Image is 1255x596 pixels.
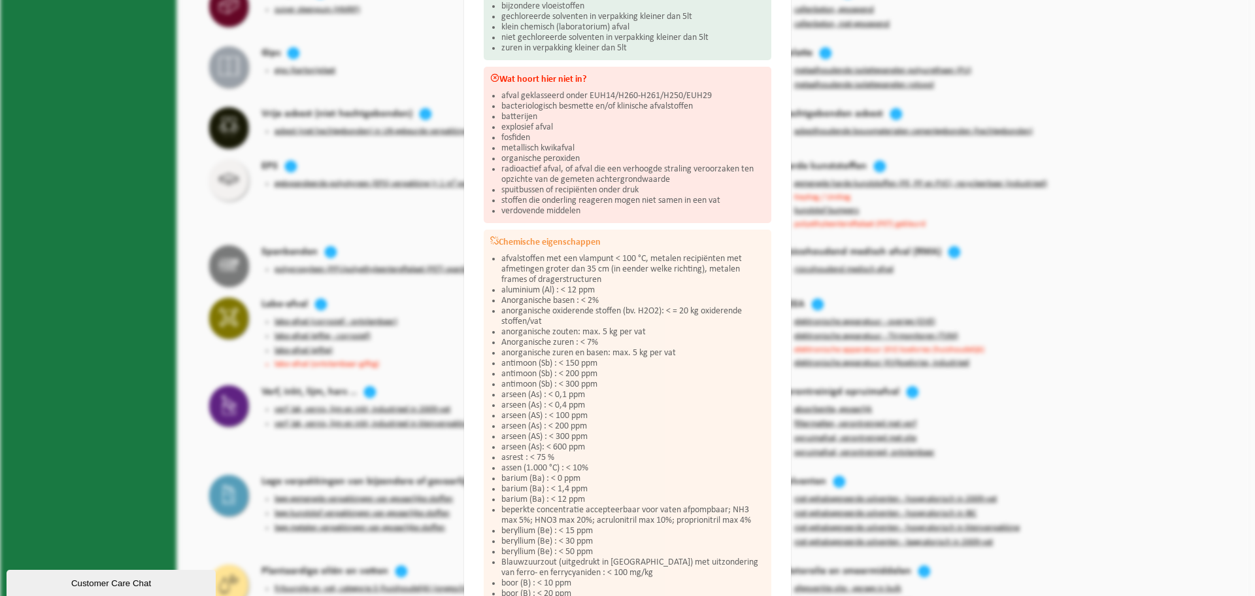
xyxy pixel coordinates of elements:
li: boor (B) : < 10 ppm [501,578,765,589]
li: Blauwzuurzout (uitgedrukt in [GEOGRAPHIC_DATA]) met uitzondering van ferro- en ferrycyaniden : < ... [501,557,765,578]
h3: Chemische eigenschappen [490,236,765,247]
li: antimoon (Sb) : < 150 ppm [501,359,765,369]
li: barium (Ba) : < 0 ppm [501,474,765,484]
li: arseen (AS) : < 100 ppm [501,411,765,421]
li: beperkte concentratie accepteerbaar voor vaten afpompbaar; NH3 max 5%; HNO3 max 20%; acrulonitril... [501,505,765,526]
li: assen (1.000 °C) : < 10% [501,463,765,474]
li: verdovende middelen [501,206,765,217]
li: Anorganische zuren : < 7% [501,338,765,348]
li: arseen (As): < 600 ppm [501,442,765,453]
li: zuren in verpakking kleiner dan 5lt [501,43,765,54]
li: Anorganische basen : < 2% [501,296,765,306]
li: stoffen die onderling reageren mogen niet samen in een vat [501,196,765,206]
li: batterijen [501,112,765,122]
li: anorganische zuren en basen: max. 5 kg per vat [501,348,765,359]
li: afvalstoffen met een vlampunt < 100 °C, metalen recipiënten met afmetingen groter dan 35 cm (in e... [501,254,765,285]
li: beryllium (Be) : < 30 ppm [501,536,765,547]
li: barium (Ba) : < 12 ppm [501,495,765,505]
li: anorganische zouten: max. 5 kg per vat [501,327,765,338]
li: asrest : < 75 % [501,453,765,463]
li: beryllium (Be) : < 50 ppm [501,547,765,557]
li: aluminium (Al) : < 12 ppm [501,285,765,296]
li: arseen (As) : < 0,1 ppm [501,390,765,400]
li: niet gechloreerde solventen in verpakking kleiner dan 5lt [501,33,765,43]
li: barium (Ba) : < 1,4 ppm [501,484,765,495]
li: arseen (As) : < 200 ppm [501,421,765,432]
li: arseen (AS) : < 300 ppm [501,432,765,442]
li: bacteriologisch besmette en/of klinische afvalstoffen [501,101,765,112]
li: afval geklasseerd onder EUH14/H260-H261/H250/EUH29 [501,91,765,101]
li: fosfiden [501,133,765,143]
li: antimoon (Sb) : < 200 ppm [501,369,765,379]
li: bijzondere vloeistoffen [501,1,765,12]
li: organische peroxiden [501,154,765,164]
li: klein chemisch (laboratorium) afval [501,22,765,33]
iframe: chat widget [7,567,218,596]
li: anorganische oxiderende stoffen (bv. H2O2): < = 20 kg oxiderende stoffen/vat [501,306,765,327]
li: beryllium (Be) : < 15 ppm [501,526,765,536]
h3: Wat hoort hier niet in? [490,73,765,84]
li: spuitbussen of recipiënten onder druk [501,185,765,196]
li: metallisch kwikafval [501,143,765,154]
li: gechloreerde solventen in verpakking kleiner dan 5lt [501,12,765,22]
li: explosief afval [501,122,765,133]
li: arseen (As) : < 0,4 ppm [501,400,765,411]
li: radioactief afval, of afval die een verhoogde straling veroorzaken ten opzichte van de gemeten ac... [501,164,765,185]
li: antimoon (Sb) : < 300 ppm [501,379,765,390]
